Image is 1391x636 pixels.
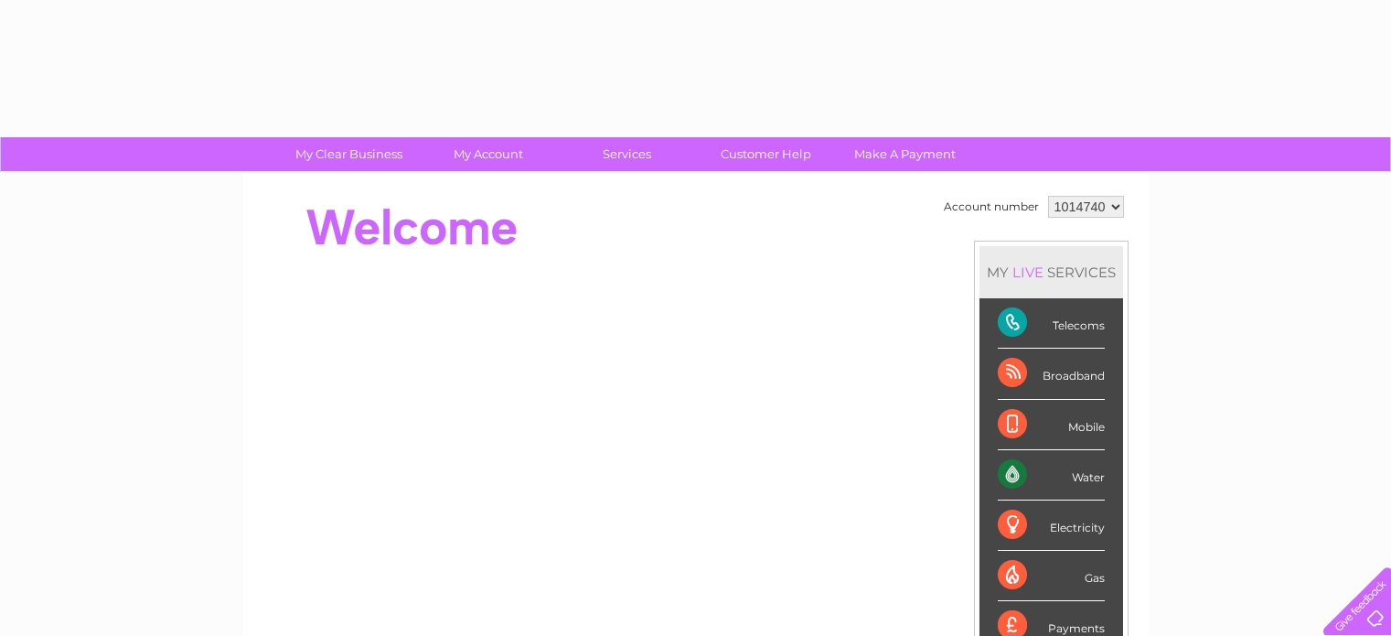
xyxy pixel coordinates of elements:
div: Telecoms [998,298,1105,349]
div: LIVE [1009,264,1047,281]
a: Services [551,137,702,171]
a: My Account [412,137,563,171]
div: Broadband [998,349,1105,399]
a: Make A Payment [829,137,980,171]
div: Mobile [998,400,1105,450]
td: Account number [939,191,1043,222]
div: Gas [998,551,1105,601]
div: Water [998,450,1105,501]
div: MY SERVICES [979,246,1123,298]
div: Electricity [998,501,1105,551]
a: My Clear Business [273,137,424,171]
a: Customer Help [690,137,841,171]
